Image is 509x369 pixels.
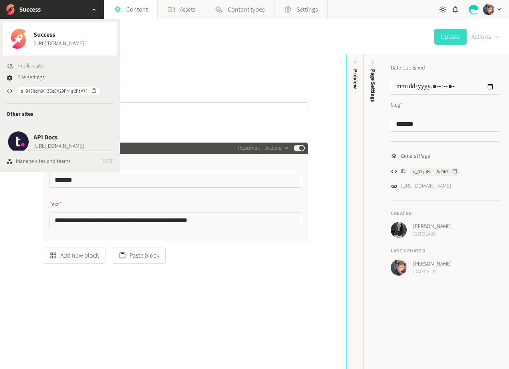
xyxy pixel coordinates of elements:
span: Publish site [18,62,44,70]
label: Date published [391,64,425,72]
h4: Last updated [391,248,499,255]
label: Slug [391,101,402,109]
button: Add new block [43,248,105,264]
div: Other sites [3,104,117,125]
button: Actions [471,29,499,45]
button: s_01JHqYGK1Z5qEM20Fh1g2FtV71 [18,87,100,95]
img: Josh Angell [391,260,407,276]
button: c_01jjM...SrDbZ [410,168,461,176]
div: Preview [351,69,360,89]
img: API Docs [8,131,29,152]
div: Manage sites and teams [16,157,71,166]
span: Page Settings [369,69,377,102]
button: Update [434,29,467,45]
button: Actions [265,143,289,153]
img: Success [5,4,16,15]
span: Site settings [18,73,45,82]
button: Publish site [6,62,44,70]
span: [DATE] [101,158,113,165]
span: General Page [401,152,430,161]
span: [PERSON_NAME] [413,222,451,231]
a: [URL][DOMAIN_NAME] [34,40,84,48]
span: [DATE] 10:29 [413,268,451,276]
img: Hollie Duncan [391,222,407,238]
button: API DocsAPI Docs[URL][DOMAIN_NAME] [3,125,117,159]
img: Success [8,28,29,49]
span: API Docs [34,133,84,142]
span: Roadmap [238,144,260,153]
span: Settings [296,5,318,14]
h2: Success [19,5,41,14]
span: [PERSON_NAME] [413,260,451,268]
span: s_01JHqYGK1Z5qEM20Fh1g2FtV71 [21,87,88,95]
a: Manage sites and teams [6,157,71,166]
span: Text [50,200,62,209]
span: ID: [401,167,406,176]
span: c_01jjM...SrDbZ [413,168,449,175]
span: [DATE] 14:00 [413,231,451,238]
a: [URL][DOMAIN_NAME] [401,182,451,190]
img: Josh Angell [483,4,494,15]
button: Paste block [112,248,166,264]
a: Site settings [6,73,45,82]
span: [URL][DOMAIN_NAME] [34,142,84,151]
span: Content types [228,5,264,14]
h4: Created [391,210,499,217]
span: Success [34,30,84,40]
